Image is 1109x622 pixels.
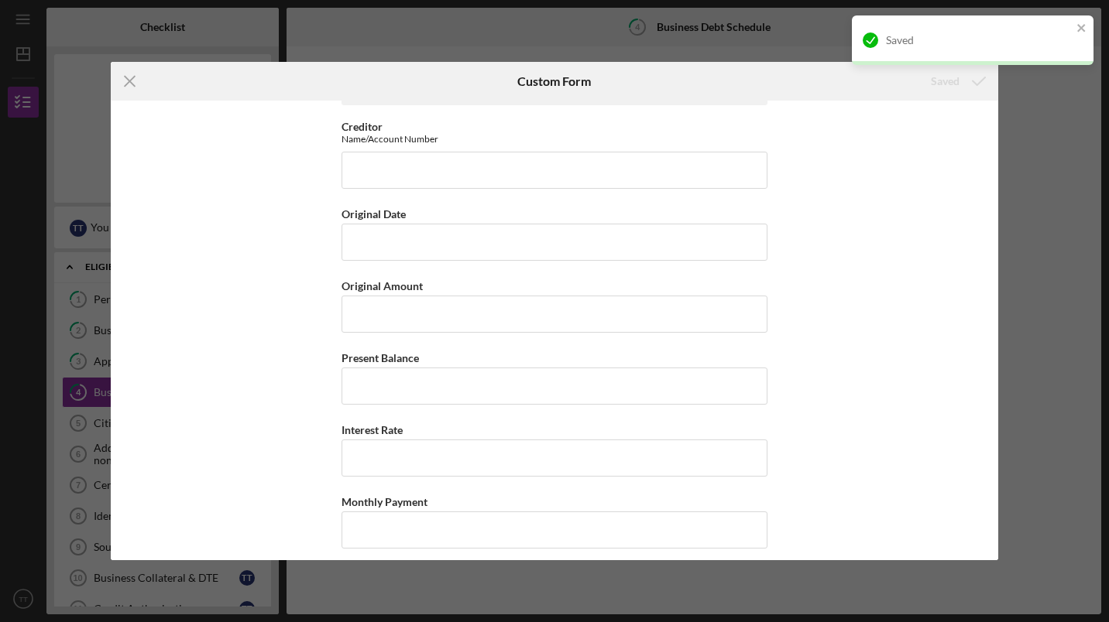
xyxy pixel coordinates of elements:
[342,495,427,508] label: Monthly Payment
[342,423,403,436] label: Interest Rate
[342,351,419,364] label: Present Balance
[915,66,998,97] button: Saved
[931,66,960,97] div: Saved
[886,34,1072,46] div: Saved
[342,120,383,133] label: Creditor
[342,279,423,292] label: Original Amount
[517,74,591,88] h6: Custom Form
[1076,22,1087,36] button: close
[342,133,767,145] div: Name/Account Number
[342,207,406,220] label: Original Date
